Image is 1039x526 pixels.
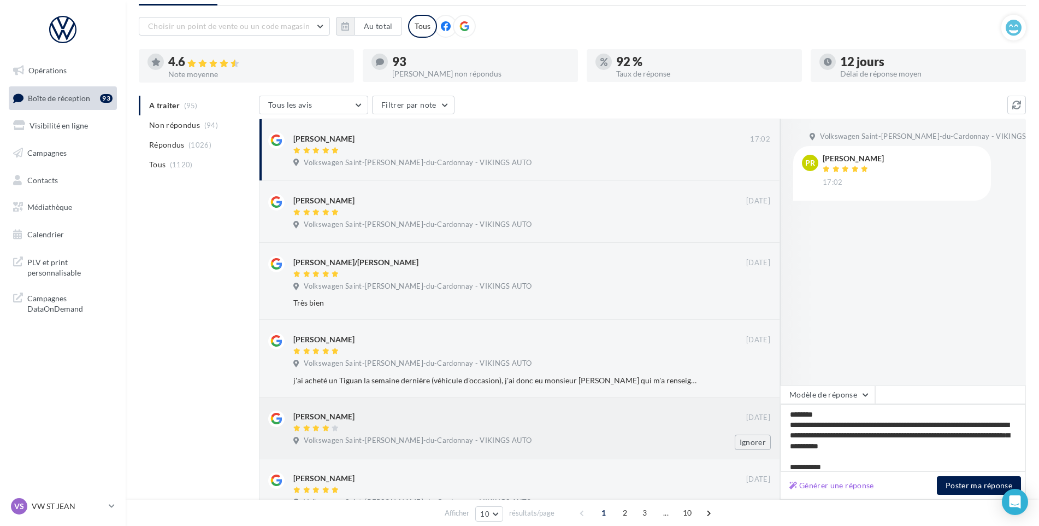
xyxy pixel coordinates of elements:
div: [PERSON_NAME] non répondus [392,70,569,78]
span: 17:02 [823,178,843,188]
span: Tous [149,159,166,170]
div: Très bien [293,297,699,308]
div: 12 jours [840,56,1017,68]
div: 93 [392,56,569,68]
span: (1026) [188,141,211,149]
span: Tous les avis [268,100,312,109]
p: VW ST JEAN [32,501,104,512]
span: Opérations [28,66,67,75]
span: Volkswagen Saint-[PERSON_NAME]-du-Cardonnay - VIKINGS AUTO [304,436,532,446]
span: 2 [616,504,634,522]
a: Calendrier [7,223,119,246]
button: Modèle de réponse [780,385,875,404]
a: Campagnes [7,142,119,165]
a: VS VW ST JEAN [9,496,117,517]
span: Contacts [27,175,58,184]
div: [PERSON_NAME] [823,155,884,162]
span: Calendrier [27,230,64,239]
div: [PERSON_NAME] [293,334,355,345]
button: Au total [336,17,402,36]
button: Générer une réponse [785,479,878,492]
button: Ignorer [735,435,771,450]
span: [DATE] [746,475,770,484]
span: PLV et print personnalisable [27,255,113,278]
a: Visibilité en ligne [7,114,119,137]
div: [PERSON_NAME] [293,195,355,206]
button: Choisir un point de vente ou un code magasin [139,17,330,36]
div: 92 % [616,56,793,68]
span: VS [14,501,24,512]
span: Volkswagen Saint-[PERSON_NAME]-du-Cardonnay - VIKINGS AUTO [304,359,532,369]
span: Afficher [445,508,469,518]
div: [PERSON_NAME] [293,473,355,484]
span: 3 [636,504,653,522]
span: Médiathèque [27,202,72,212]
span: [DATE] [746,196,770,206]
button: Filtrer par note [372,96,454,114]
span: Volkswagen Saint-[PERSON_NAME]-du-Cardonnay - VIKINGS AUTO [304,220,532,230]
span: ... [657,504,675,522]
div: j'ai acheté un Tiguan la semaine dernière (véhicule d'occasion), j'ai donc eu monsieur [PERSON_NA... [293,375,699,386]
span: Volkswagen Saint-[PERSON_NAME]-du-Cardonnay - VIKINGS AUTO [304,282,532,291]
span: 10 [678,504,696,522]
a: Opérations [7,59,119,82]
span: (1120) [170,160,193,169]
div: Note moyenne [168,71,345,78]
a: Boîte de réception93 [7,86,119,110]
span: Choisir un point de vente ou un code magasin [148,21,310,31]
button: Au total [355,17,402,36]
span: [DATE] [746,413,770,423]
span: Campagnes [27,148,67,157]
span: [DATE] [746,258,770,268]
div: 93 [100,94,113,103]
a: Médiathèque [7,196,119,219]
a: Campagnes DataOnDemand [7,287,119,319]
div: Délai de réponse moyen [840,70,1017,78]
span: Non répondus [149,120,200,131]
div: 4.6 [168,56,345,68]
button: 10 [475,506,503,522]
button: Tous les avis [259,96,368,114]
div: [PERSON_NAME]/[PERSON_NAME] [293,257,418,268]
div: Open Intercom Messenger [1002,489,1028,515]
a: Contacts [7,169,119,192]
div: [PERSON_NAME] [293,411,355,422]
span: Volkswagen Saint-[PERSON_NAME]-du-Cardonnay - VIKINGS AUTO [304,498,532,507]
span: Volkswagen Saint-[PERSON_NAME]-du-Cardonnay - VIKINGS AUTO [304,158,532,168]
span: PR [805,157,815,168]
span: 1 [595,504,612,522]
span: 10 [480,510,489,518]
a: PLV et print personnalisable [7,250,119,283]
span: Visibilité en ligne [29,121,88,130]
span: Campagnes DataOnDemand [27,291,113,314]
div: Tous [408,15,437,38]
div: Taux de réponse [616,70,793,78]
span: Boîte de réception [28,93,90,102]
span: résultats/page [509,508,554,518]
div: [PERSON_NAME] [293,133,355,144]
button: Poster ma réponse [937,476,1021,495]
span: [DATE] [746,335,770,345]
span: (94) [204,121,218,130]
span: 17:02 [750,135,770,144]
span: Répondus [149,139,185,150]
